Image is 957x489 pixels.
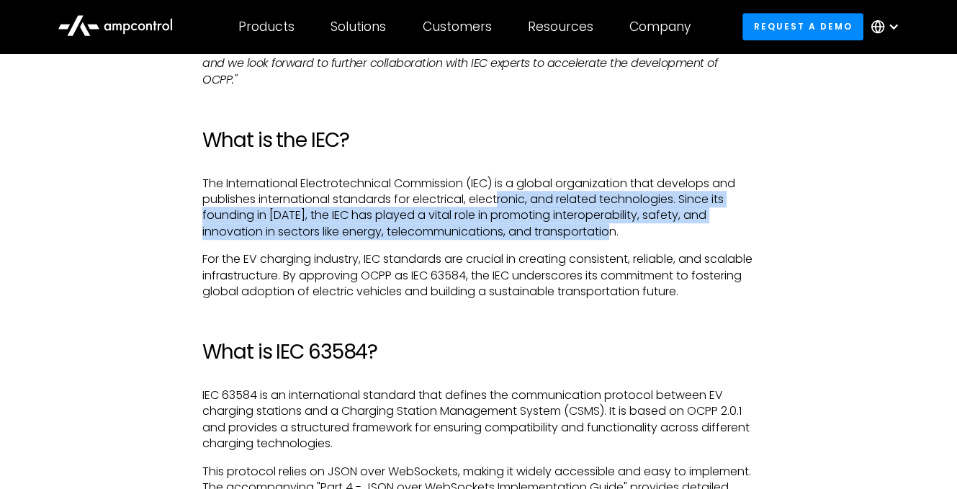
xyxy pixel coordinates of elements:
div: Products [238,19,295,35]
div: Solutions [331,19,386,35]
p: IEC 63584 is an international standard that defines the communication protocol between EV chargin... [202,387,754,452]
h2: What is the IEC? [202,128,754,153]
div: Company [629,19,691,35]
h2: What is IEC 63584? [202,340,754,364]
a: Request a demo [742,13,863,40]
div: Customers [423,19,492,35]
p: For the EV charging industry, IEC standards are crucial in creating consistent, reliable, and sca... [202,251,754,300]
div: Resources [528,19,593,35]
em: "We are incredibly proud that the IEC experts have recognized OCPP within the international stand... [202,22,752,87]
p: The International Electrotechnical Commission (IEC) is a global organization that develops and pu... [202,176,754,241]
